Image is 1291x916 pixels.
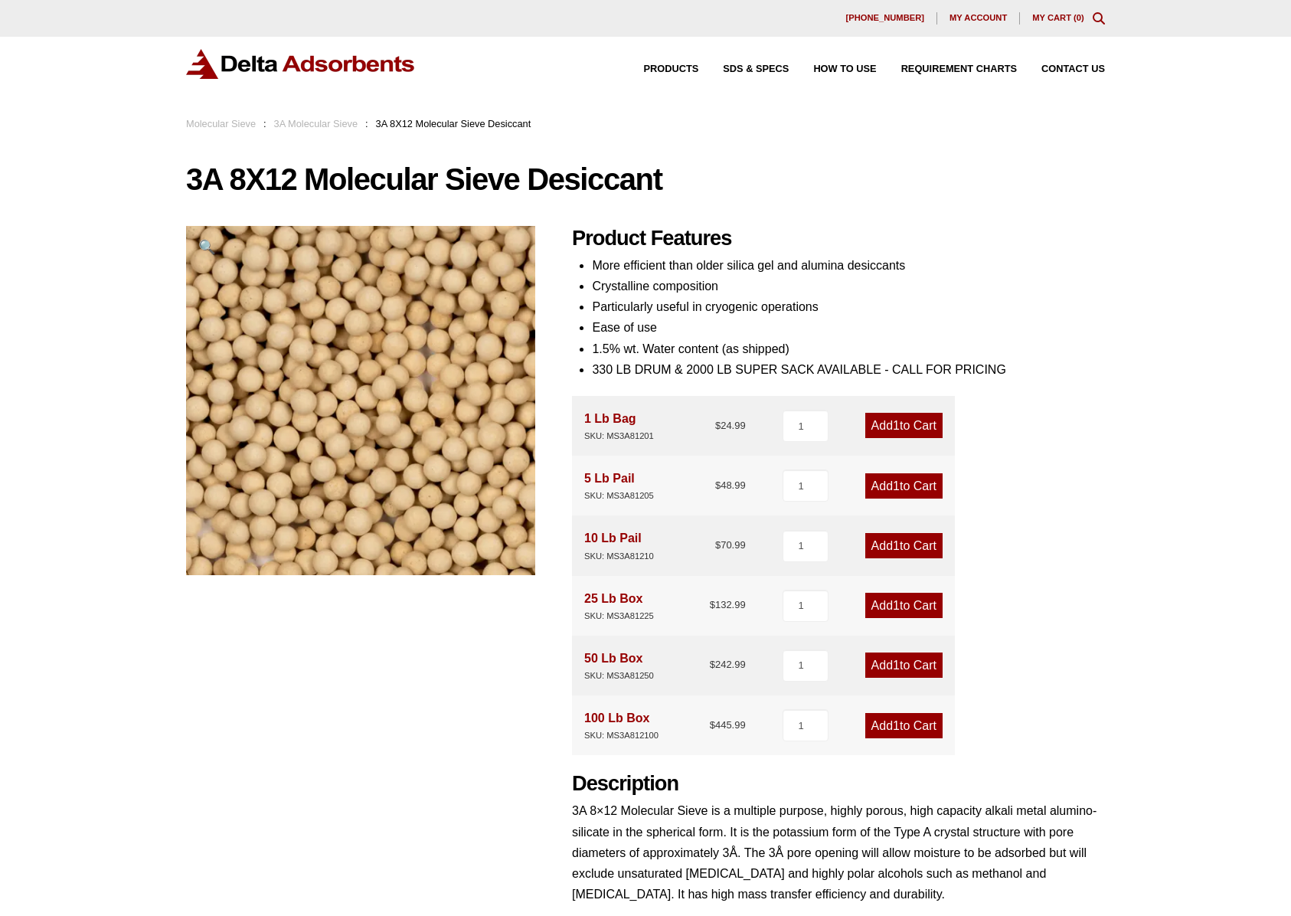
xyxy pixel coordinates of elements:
[865,413,943,438] a: Add1to Cart
[901,64,1017,74] span: Requirement Charts
[584,728,659,743] div: SKU: MS3A812100
[893,419,900,432] span: 1
[1041,64,1105,74] span: Contact Us
[198,239,216,255] span: 🔍
[1093,12,1105,25] div: Toggle Modal Content
[644,64,699,74] span: Products
[1032,13,1084,22] a: My Cart (0)
[376,118,531,129] span: 3A 8X12 Molecular Sieve Desiccant
[584,708,659,743] div: 100 Lb Box
[186,226,228,268] a: View full-screen image gallery
[937,12,1020,25] a: My account
[584,468,654,503] div: 5 Lb Pail
[186,393,535,406] a: 3A 8X12 Molecular Sieve Desiccant
[949,14,1007,22] span: My account
[710,659,746,670] bdi: 242.99
[865,593,943,618] a: Add1to Cart
[715,420,721,431] span: $
[584,669,654,683] div: SKU: MS3A81250
[789,64,876,74] a: How to Use
[1077,13,1081,22] span: 0
[592,339,1105,359] li: 1.5% wt. Water content (as shipped)
[710,599,746,610] bdi: 132.99
[584,528,654,563] div: 10 Lb Pail
[584,549,654,564] div: SKU: MS3A81210
[865,533,943,558] a: Add1to Cart
[584,429,654,443] div: SKU: MS3A81201
[710,719,715,731] span: $
[592,317,1105,338] li: Ease of use
[592,296,1105,317] li: Particularly useful in cryogenic operations
[186,118,256,129] a: Molecular Sieve
[715,479,721,491] span: $
[263,118,266,129] span: :
[893,659,900,672] span: 1
[592,276,1105,296] li: Crystalline composition
[893,599,900,612] span: 1
[186,49,416,79] img: Delta Adsorbents
[710,659,715,670] span: $
[584,609,654,623] div: SKU: MS3A81225
[833,12,937,25] a: [PHONE_NUMBER]
[723,64,789,74] span: SDS & SPECS
[584,408,654,443] div: 1 Lb Bag
[877,64,1017,74] a: Requirement Charts
[572,226,1105,251] h2: Product Features
[584,489,654,503] div: SKU: MS3A81205
[865,473,943,499] a: Add1to Cart
[572,800,1105,905] p: 3A 8×12 Molecular Sieve is a multiple purpose, highly porous, high capacity alkali metal alumino-...
[813,64,876,74] span: How to Use
[715,539,746,551] bdi: 70.99
[592,255,1105,276] li: More efficient than older silica gel and alumina desiccants
[893,479,900,492] span: 1
[715,539,721,551] span: $
[572,771,1105,797] h2: Description
[274,118,358,129] a: 3A Molecular Sieve
[865,713,943,738] a: Add1to Cart
[710,719,746,731] bdi: 445.99
[186,163,1105,195] h1: 3A 8X12 Molecular Sieve Desiccant
[715,479,746,491] bdi: 48.99
[186,226,535,575] img: 3A 8X12 Molecular Sieve Desiccant
[865,653,943,678] a: Add1to Cart
[1017,64,1105,74] a: Contact Us
[893,719,900,732] span: 1
[592,359,1105,380] li: 330 LB DRUM & 2000 LB SUPER SACK AVAILABLE - CALL FOR PRICING
[710,599,715,610] span: $
[715,420,746,431] bdi: 24.99
[845,14,924,22] span: [PHONE_NUMBER]
[584,648,654,683] div: 50 Lb Box
[619,64,699,74] a: Products
[893,539,900,552] span: 1
[365,118,368,129] span: :
[584,588,654,623] div: 25 Lb Box
[698,64,789,74] a: SDS & SPECS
